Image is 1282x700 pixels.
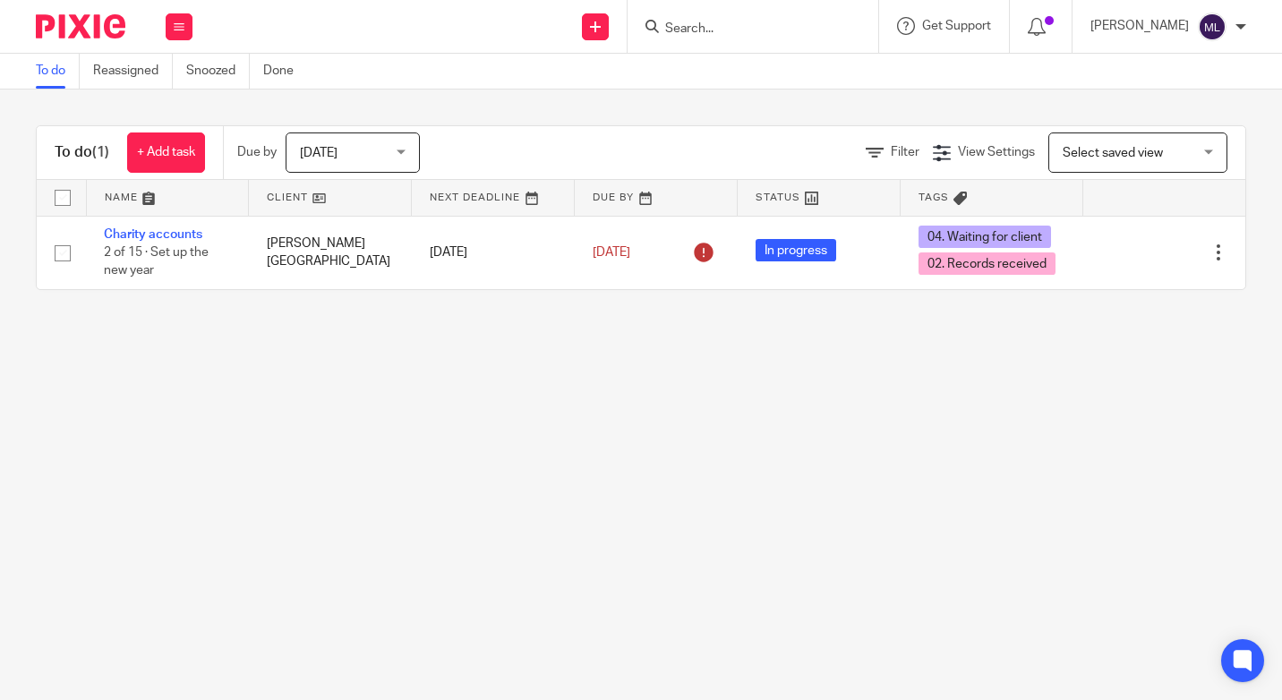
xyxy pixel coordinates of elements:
span: View Settings [958,146,1035,158]
span: 2 of 15 · Set up the new year [104,246,209,277]
img: Pixie [36,14,125,38]
a: Charity accounts [104,228,202,241]
a: Reassigned [93,54,173,89]
span: Filter [891,146,919,158]
span: Tags [919,192,949,202]
p: Due by [237,143,277,161]
input: Search [663,21,825,38]
span: Get Support [922,20,991,32]
span: Select saved view [1063,147,1163,159]
span: 02. Records received [919,252,1056,275]
a: Done [263,54,307,89]
span: In progress [756,239,836,261]
span: 04. Waiting for client [919,226,1051,248]
span: [DATE] [593,246,630,259]
a: + Add task [127,132,205,173]
span: (1) [92,145,109,159]
td: [DATE] [412,216,575,289]
img: svg%3E [1198,13,1226,41]
a: To do [36,54,80,89]
a: Snoozed [186,54,250,89]
span: [DATE] [300,147,338,159]
p: [PERSON_NAME] [1090,17,1189,35]
td: [PERSON_NAME][GEOGRAPHIC_DATA] [249,216,412,289]
h1: To do [55,143,109,162]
